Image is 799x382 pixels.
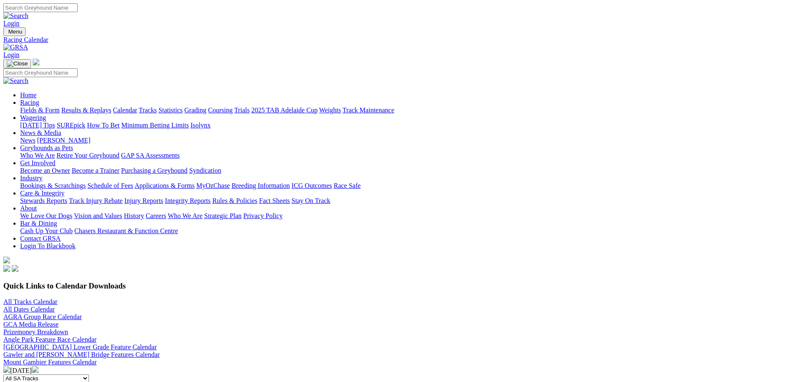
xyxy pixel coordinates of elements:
a: [PERSON_NAME] [37,137,90,144]
a: Integrity Reports [165,197,211,204]
a: All Dates Calendar [3,306,55,313]
div: About [20,212,796,220]
a: Rules & Policies [212,197,258,204]
div: [DATE] [3,366,796,374]
a: Stay On Track [291,197,330,204]
a: All Tracks Calendar [3,298,57,305]
div: Greyhounds as Pets [20,152,796,159]
a: About [20,205,37,212]
a: Privacy Policy [243,212,283,219]
a: GCA Media Release [3,321,59,328]
a: Racing [20,99,39,106]
div: Bar & Dining [20,227,796,235]
div: Care & Integrity [20,197,796,205]
a: Become an Owner [20,167,70,174]
h3: Quick Links to Calendar Downloads [3,281,796,291]
a: Cash Up Your Club [20,227,73,234]
a: Syndication [189,167,221,174]
a: Careers [146,212,166,219]
a: Minimum Betting Limits [121,122,189,129]
a: Tracks [139,107,157,114]
button: Toggle navigation [3,59,31,68]
a: Results & Replays [61,107,111,114]
a: Home [20,91,36,99]
a: MyOzChase [196,182,230,189]
img: logo-grsa-white.png [3,257,10,263]
img: twitter.svg [12,265,18,272]
a: Bar & Dining [20,220,57,227]
a: Fact Sheets [259,197,290,204]
img: chevron-left-pager-white.svg [3,366,10,373]
a: [GEOGRAPHIC_DATA] Lower Grade Feature Calendar [3,343,157,351]
a: History [124,212,144,219]
div: News & Media [20,137,796,144]
a: Track Maintenance [343,107,394,114]
a: Grading [185,107,206,114]
a: Who We Are [20,152,55,159]
a: Bookings & Scratchings [20,182,86,189]
a: Care & Integrity [20,190,65,197]
a: Get Involved [20,159,55,166]
a: News & Media [20,129,61,136]
a: Prizemoney Breakdown [3,328,68,335]
a: Gawler and [PERSON_NAME] Bridge Features Calendar [3,351,160,358]
input: Search [3,68,78,77]
a: Angle Park Feature Race Calendar [3,336,96,343]
a: Who We Are [168,212,203,219]
img: Search [3,12,29,20]
a: Login [3,20,19,27]
a: Purchasing a Greyhound [121,167,187,174]
a: Injury Reports [124,197,163,204]
a: News [20,137,35,144]
input: Search [3,3,78,12]
a: Coursing [208,107,233,114]
a: Chasers Restaurant & Function Centre [74,227,178,234]
a: Calendar [113,107,137,114]
a: GAP SA Assessments [121,152,180,159]
img: Close [7,60,28,67]
div: Racing [20,107,796,114]
img: logo-grsa-white.png [33,59,39,65]
a: Trials [234,107,250,114]
a: Wagering [20,114,46,121]
a: 2025 TAB Adelaide Cup [251,107,318,114]
a: Vision and Values [74,212,122,219]
a: SUREpick [57,122,85,129]
a: How To Bet [87,122,120,129]
a: Racing Calendar [3,36,796,44]
a: Statistics [159,107,183,114]
a: Retire Your Greyhound [57,152,120,159]
button: Toggle navigation [3,27,26,36]
a: We Love Our Dogs [20,212,72,219]
a: Fields & Form [20,107,60,114]
div: Wagering [20,122,796,129]
img: facebook.svg [3,265,10,272]
span: Menu [8,29,22,35]
img: Search [3,77,29,85]
a: Strategic Plan [204,212,242,219]
a: Industry [20,174,42,182]
a: Track Injury Rebate [69,197,122,204]
a: Contact GRSA [20,235,60,242]
a: Login To Blackbook [20,242,75,249]
a: Schedule of Fees [87,182,133,189]
a: Login [3,51,19,58]
a: Mount Gambier Features Calendar [3,359,97,366]
a: [DATE] Tips [20,122,55,129]
div: Get Involved [20,167,796,174]
a: Breeding Information [232,182,290,189]
a: ICG Outcomes [291,182,332,189]
a: Stewards Reports [20,197,67,204]
a: Greyhounds as Pets [20,144,73,151]
img: chevron-right-pager-white.svg [32,366,39,373]
div: Industry [20,182,796,190]
a: Become a Trainer [72,167,120,174]
a: AGRA Group Race Calendar [3,313,82,320]
a: Race Safe [333,182,360,189]
img: GRSA [3,44,28,51]
a: Applications & Forms [135,182,195,189]
a: Isolynx [190,122,211,129]
a: Weights [319,107,341,114]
